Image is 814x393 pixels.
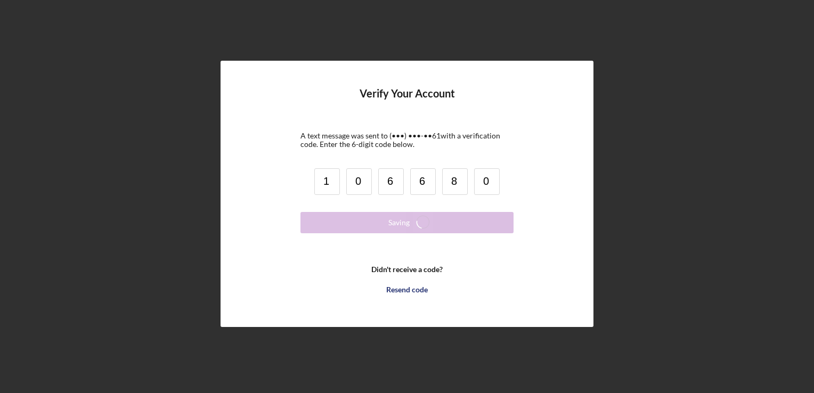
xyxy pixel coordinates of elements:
[300,132,514,149] div: A text message was sent to (•••) •••-•• 61 with a verification code. Enter the 6-digit code below.
[300,279,514,300] button: Resend code
[360,87,455,116] h4: Verify Your Account
[371,265,443,274] b: Didn't receive a code?
[388,212,410,233] div: Saving
[300,212,514,233] button: Saving
[386,279,428,300] div: Resend code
